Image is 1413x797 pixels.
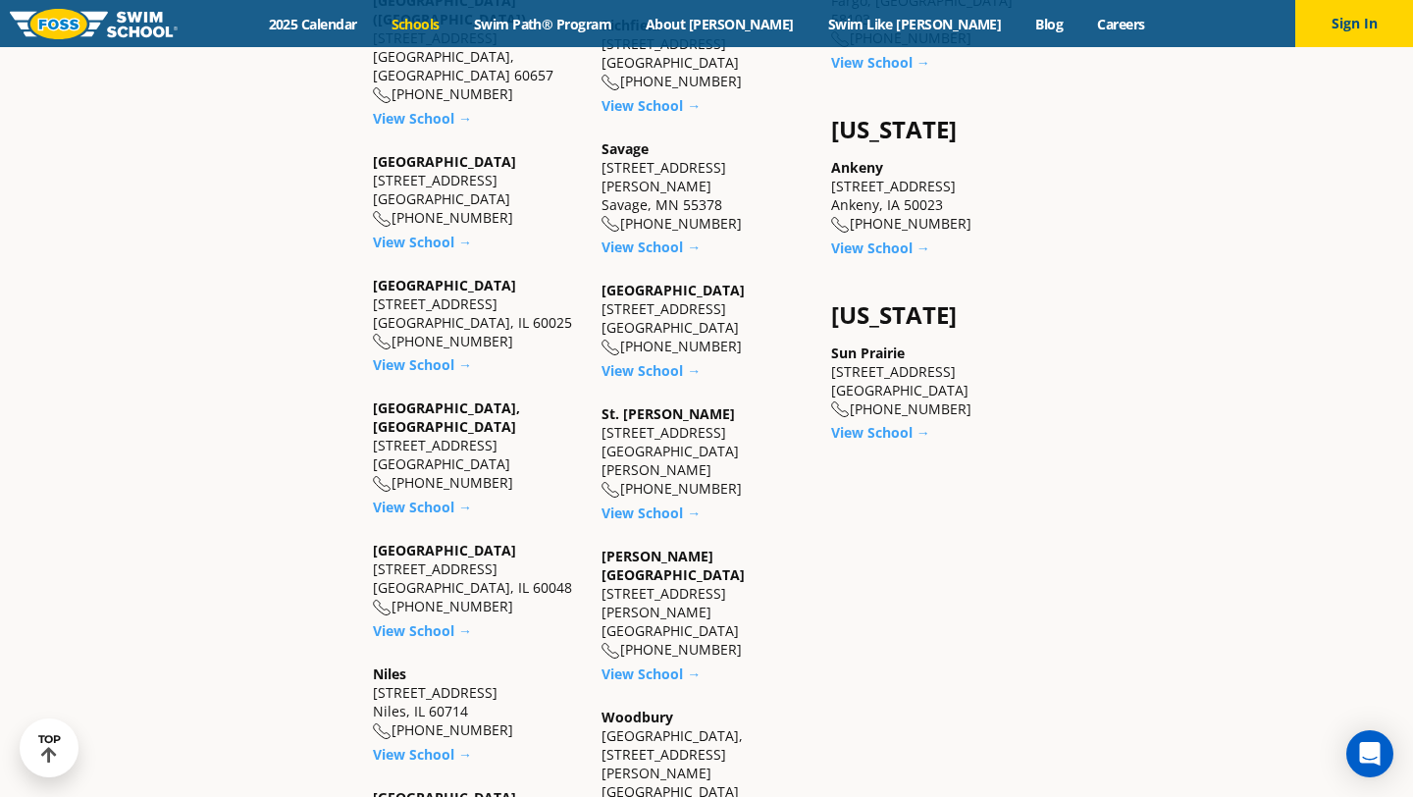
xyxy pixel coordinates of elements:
[373,152,582,228] div: [STREET_ADDRESS] [GEOGRAPHIC_DATA] [PHONE_NUMBER]
[373,600,392,616] img: location-phone-o-icon.svg
[456,15,628,33] a: Swim Path® Program
[831,158,1040,234] div: [STREET_ADDRESS] Ankeny, IA 50023 [PHONE_NUMBER]
[373,334,392,350] img: location-phone-o-icon.svg
[831,158,883,177] a: Ankeny
[373,276,516,294] a: [GEOGRAPHIC_DATA]
[602,139,649,158] a: Savage
[811,15,1019,33] a: Swim Like [PERSON_NAME]
[38,733,61,764] div: TOP
[373,745,472,764] a: View School →
[373,152,516,171] a: [GEOGRAPHIC_DATA]
[831,301,1040,329] h4: [US_STATE]
[373,398,582,493] div: [STREET_ADDRESS] [GEOGRAPHIC_DATA] [PHONE_NUMBER]
[373,621,472,640] a: View School →
[831,116,1040,143] h4: [US_STATE]
[602,482,620,499] img: location-phone-o-icon.svg
[373,541,516,559] a: [GEOGRAPHIC_DATA]
[251,15,374,33] a: 2025 Calendar
[602,238,701,256] a: View School →
[831,423,930,442] a: View School →
[602,708,673,726] a: Woodbury
[10,9,178,39] img: FOSS Swim School Logo
[602,96,701,115] a: View School →
[373,498,472,516] a: View School →
[602,547,745,584] a: [PERSON_NAME][GEOGRAPHIC_DATA]
[602,361,701,380] a: View School →
[373,355,472,374] a: View School →
[602,16,811,91] div: [STREET_ADDRESS] [GEOGRAPHIC_DATA] [PHONE_NUMBER]
[1346,730,1393,777] div: Open Intercom Messenger
[373,109,472,128] a: View School →
[831,344,905,362] a: Sun Prairie
[373,723,392,740] img: location-phone-o-icon.svg
[602,404,811,499] div: [STREET_ADDRESS] [GEOGRAPHIC_DATA][PERSON_NAME] [PHONE_NUMBER]
[831,217,850,234] img: location-phone-o-icon.svg
[373,87,392,104] img: location-phone-o-icon.svg
[373,398,520,436] a: [GEOGRAPHIC_DATA], [GEOGRAPHIC_DATA]
[1080,15,1162,33] a: Careers
[602,547,811,660] div: [STREET_ADDRESS] [PERSON_NAME][GEOGRAPHIC_DATA] [PHONE_NUMBER]
[602,216,620,233] img: location-phone-o-icon.svg
[374,15,456,33] a: Schools
[602,664,701,683] a: View School →
[831,239,930,257] a: View School →
[602,139,811,234] div: [STREET_ADDRESS][PERSON_NAME] Savage, MN 55378 [PHONE_NUMBER]
[602,340,620,356] img: location-phone-o-icon.svg
[1019,15,1080,33] a: Blog
[373,476,392,493] img: location-phone-o-icon.svg
[373,233,472,251] a: View School →
[831,401,850,418] img: location-phone-o-icon.svg
[373,664,582,740] div: [STREET_ADDRESS] Niles, IL 60714 [PHONE_NUMBER]
[629,15,811,33] a: About [PERSON_NAME]
[373,211,392,228] img: location-phone-o-icon.svg
[602,281,745,299] a: [GEOGRAPHIC_DATA]
[602,643,620,660] img: location-phone-o-icon.svg
[831,344,1040,419] div: [STREET_ADDRESS] [GEOGRAPHIC_DATA] [PHONE_NUMBER]
[602,75,620,91] img: location-phone-o-icon.svg
[831,53,930,72] a: View School →
[602,504,701,522] a: View School →
[602,281,811,356] div: [STREET_ADDRESS] [GEOGRAPHIC_DATA] [PHONE_NUMBER]
[602,404,735,423] a: St. [PERSON_NAME]
[373,541,582,616] div: [STREET_ADDRESS] [GEOGRAPHIC_DATA], IL 60048 [PHONE_NUMBER]
[373,276,582,351] div: [STREET_ADDRESS] [GEOGRAPHIC_DATA], IL 60025 [PHONE_NUMBER]
[373,664,406,683] a: Niles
